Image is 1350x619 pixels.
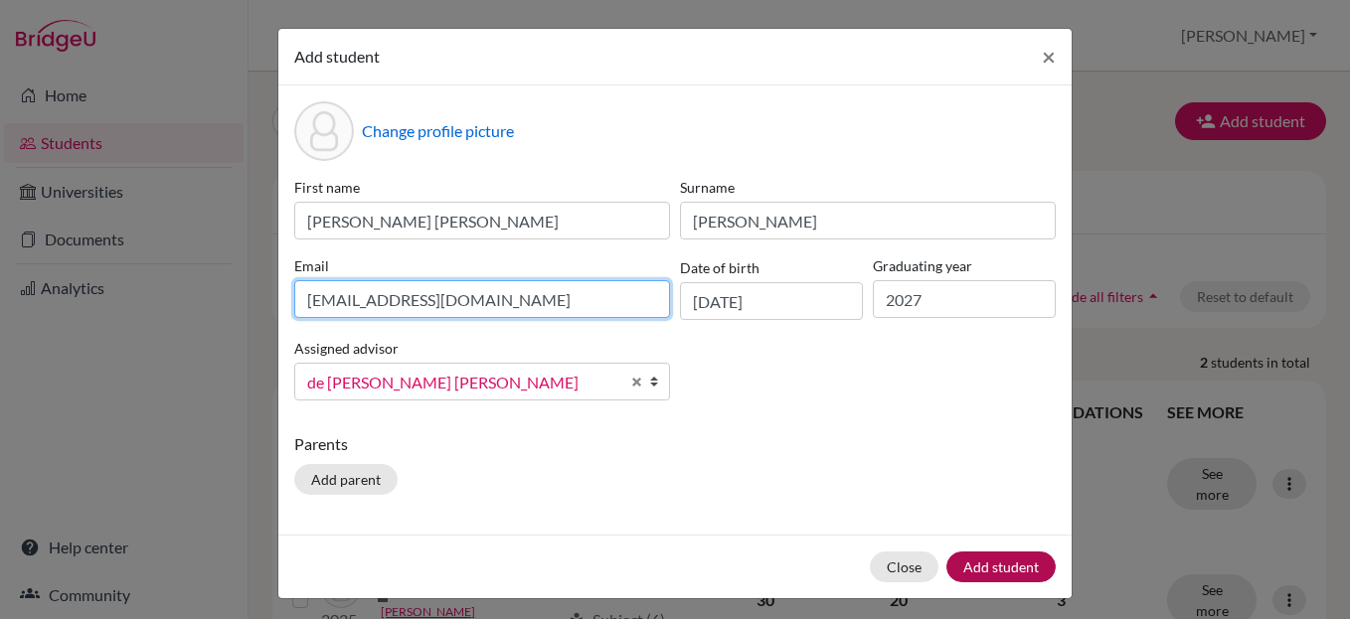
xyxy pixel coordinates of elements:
span: de [PERSON_NAME] [PERSON_NAME] [307,370,619,395]
button: Add student [946,551,1056,582]
span: × [1042,42,1056,71]
label: Date of birth [680,257,759,278]
label: Graduating year [873,255,1056,276]
button: Close [1026,29,1072,84]
label: First name [294,177,670,198]
button: Close [870,551,938,582]
p: Parents [294,432,1056,456]
label: Assigned advisor [294,338,399,359]
input: dd/mm/yyyy [680,282,863,320]
button: Add parent [294,464,398,495]
span: Add student [294,47,380,66]
div: Profile picture [294,101,354,161]
label: Email [294,255,670,276]
label: Surname [680,177,1056,198]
